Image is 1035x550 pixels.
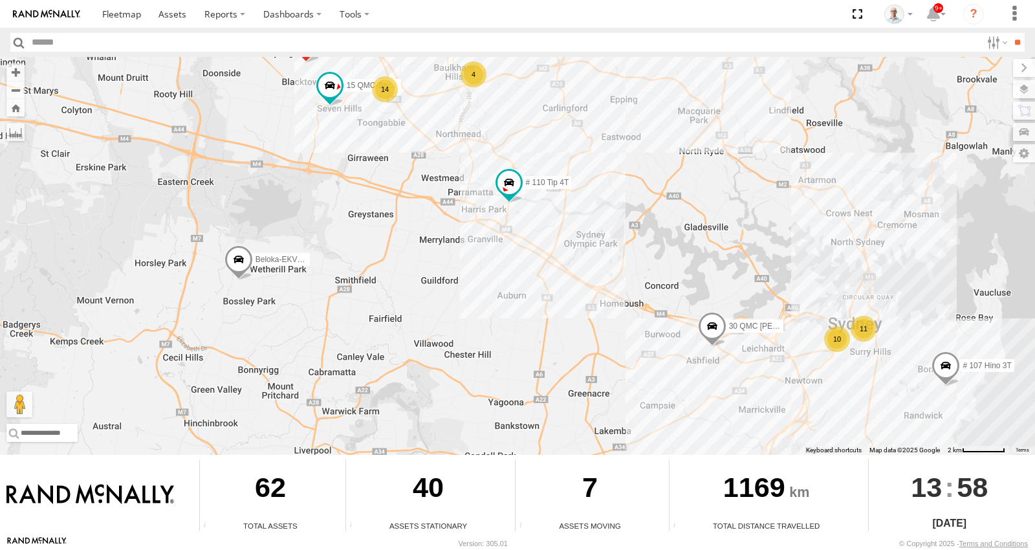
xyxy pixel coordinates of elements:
label: Search Filter Options [982,33,1010,52]
div: © Copyright 2025 - [899,540,1028,547]
img: Rand McNally [6,484,174,506]
button: Zoom out [6,81,25,99]
span: 2 km [948,446,962,454]
button: Map Scale: 2 km per 63 pixels [944,446,1009,455]
div: 4 [461,61,486,87]
span: Map data ©2025 Google [869,446,940,454]
div: : [869,459,1030,515]
div: Assets Moving [516,520,664,531]
div: 7 [516,459,664,520]
button: Keyboard shortcuts [806,446,862,455]
div: Assets Stationary [346,520,510,531]
span: 15 QMC-Spare [347,80,399,89]
div: Total number of Enabled Assets [200,522,219,531]
label: Measure [6,123,25,141]
div: Version: 305.01 [459,540,508,547]
span: 30 QMC [PERSON_NAME] [729,322,824,331]
span: # 110 Tip 4T [526,177,569,186]
div: 10 [824,326,850,352]
div: 1169 [670,459,864,520]
span: 13 [911,459,942,515]
button: Zoom in [6,63,25,81]
a: Visit our Website [7,537,67,550]
label: Map Settings [1013,144,1035,162]
div: Total number of assets current stationary. [346,522,365,531]
span: 58 [957,459,988,515]
div: 40 [346,459,510,520]
div: [DATE] [869,516,1030,531]
i: ? [963,4,984,25]
a: Terms [1016,447,1029,452]
span: # 107 Hino 3T [963,360,1011,369]
button: Zoom Home [6,99,25,116]
span: Beloka-EKV93V [256,255,311,264]
div: 62 [200,459,341,520]
div: Total Assets [200,520,341,531]
div: Total Distance Travelled [670,520,864,531]
div: 14 [372,76,398,102]
div: 11 [851,316,877,342]
img: rand-logo.svg [13,10,80,19]
div: Total number of assets current in transit. [516,522,535,531]
div: Kurt Byers [880,5,917,24]
button: Drag Pegman onto the map to open Street View [6,391,32,417]
div: Total distance travelled by all assets within specified date range and applied filters [670,522,689,531]
a: Terms and Conditions [959,540,1028,547]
